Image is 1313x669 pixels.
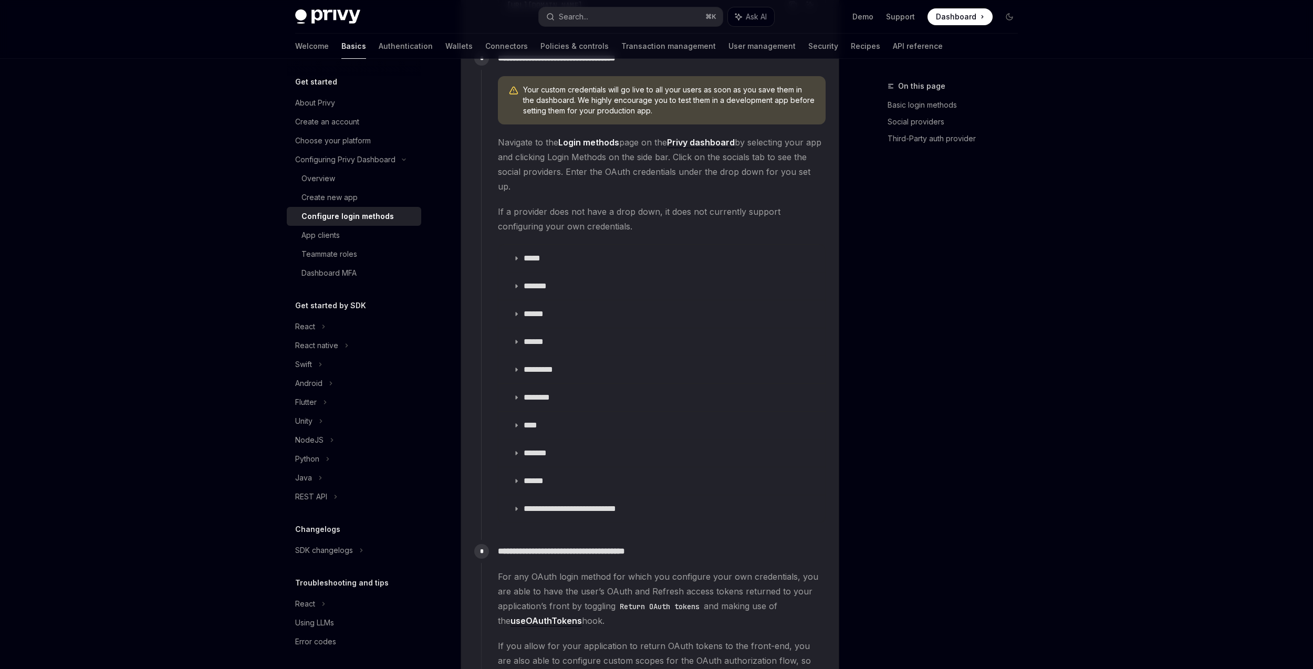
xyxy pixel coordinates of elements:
[301,210,394,223] div: Configure login methods
[295,434,324,446] div: NodeJS
[295,299,366,312] h5: Get started by SDK
[1001,8,1018,25] button: Toggle dark mode
[508,86,519,96] svg: Warning
[287,226,421,245] a: App clients
[295,97,335,109] div: About Privy
[667,137,735,148] a: Privy dashboard
[936,12,976,22] span: Dashboard
[287,112,421,131] a: Create an account
[295,453,319,465] div: Python
[852,12,873,22] a: Demo
[558,137,619,148] strong: Login methods
[287,245,421,264] a: Teammate roles
[295,320,315,333] div: React
[888,130,1026,147] a: Third-Party auth provider
[287,131,421,150] a: Choose your platform
[295,339,338,352] div: React native
[301,248,357,260] div: Teammate roles
[621,34,716,59] a: Transaction management
[295,544,353,557] div: SDK changelogs
[886,12,915,22] a: Support
[728,34,796,59] a: User management
[498,135,826,194] span: Navigate to the page on the by selecting your app and clicking Login Methods on the side bar. Cli...
[295,34,329,59] a: Welcome
[287,207,421,226] a: Configure login methods
[287,93,421,112] a: About Privy
[295,415,312,427] div: Unity
[851,34,880,59] a: Recipes
[523,85,815,116] span: Your custom credentials will go live to all your users as soon as you save them in the dashboard....
[705,13,716,21] span: ⌘ K
[295,577,389,589] h5: Troubleshooting and tips
[301,172,335,185] div: Overview
[301,191,358,204] div: Create new app
[301,267,357,279] div: Dashboard MFA
[888,113,1026,130] a: Social providers
[498,569,826,628] span: For any OAuth login method for which you configure your own credentials, you are able to have the...
[295,396,317,409] div: Flutter
[295,635,336,648] div: Error codes
[295,377,322,390] div: Android
[341,34,366,59] a: Basics
[808,34,838,59] a: Security
[445,34,473,59] a: Wallets
[287,188,421,207] a: Create new app
[295,358,312,371] div: Swift
[295,490,327,503] div: REST API
[287,632,421,651] a: Error codes
[485,34,528,59] a: Connectors
[295,153,395,166] div: Configuring Privy Dashboard
[539,7,723,26] button: Search...⌘K
[287,264,421,283] a: Dashboard MFA
[295,116,359,128] div: Create an account
[295,598,315,610] div: React
[295,134,371,147] div: Choose your platform
[295,76,337,88] h5: Get started
[893,34,943,59] a: API reference
[616,601,704,612] code: Return OAuth tokens
[287,613,421,632] a: Using LLMs
[287,169,421,188] a: Overview
[295,523,340,536] h5: Changelogs
[559,11,588,23] div: Search...
[295,616,334,629] div: Using LLMs
[746,12,767,22] span: Ask AI
[379,34,433,59] a: Authentication
[510,615,582,626] a: useOAuthTokens
[540,34,609,59] a: Policies & controls
[888,97,1026,113] a: Basic login methods
[928,8,993,25] a: Dashboard
[498,204,826,234] span: If a provider does not have a drop down, it does not currently support configuring your own crede...
[728,7,774,26] button: Ask AI
[898,80,945,92] span: On this page
[295,472,312,484] div: Java
[295,9,360,24] img: dark logo
[301,229,340,242] div: App clients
